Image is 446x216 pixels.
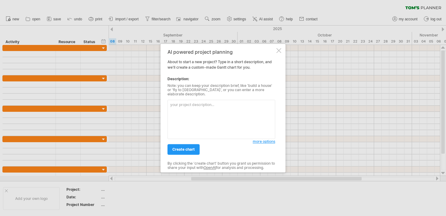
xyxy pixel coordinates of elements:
a: create chart [167,144,200,155]
div: About to start a new project? Type in a short description, and we'll create a custom-made Gantt c... [167,49,275,167]
div: Description: [167,76,275,82]
div: By clicking the 'create chart' button you grant us permission to share your input with for analys... [167,161,275,170]
span: create chart [172,147,195,152]
a: more options [253,139,275,144]
div: Note: you can keep your description brief, like 'build a house' or 'fly to [GEOGRAPHIC_DATA]', or... [167,84,275,97]
div: AI powered project planning [167,49,275,55]
a: OpenAI [204,166,216,170]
